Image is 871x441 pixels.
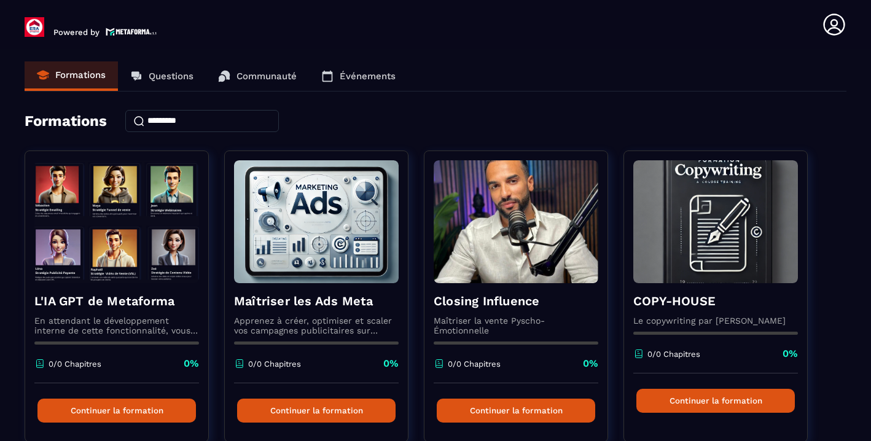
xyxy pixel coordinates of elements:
p: 0/0 Chapitres [647,349,700,359]
p: Communauté [236,71,297,82]
p: Questions [149,71,193,82]
a: Formations [25,61,118,91]
button: Continuer la formation [237,399,396,423]
p: 0% [583,357,598,370]
p: Événements [340,71,396,82]
h4: Maîtriser les Ads Meta [234,292,399,310]
h4: Closing Influence [434,292,598,310]
p: 0% [184,357,199,370]
img: formation-background [34,160,199,283]
img: logo [106,26,157,37]
a: Questions [118,61,206,91]
p: 0% [383,357,399,370]
img: formation-background [434,160,598,283]
p: Le copywriting par [PERSON_NAME] [633,316,798,326]
p: Powered by [53,28,100,37]
h4: COPY-HOUSE [633,292,798,310]
p: Maîtriser la vente Pyscho-Émotionnelle [434,316,598,335]
p: Apprenez à créer, optimiser et scaler vos campagnes publicitaires sur Facebook et Instagram. [234,316,399,335]
img: logo-branding [25,17,44,37]
a: Événements [309,61,408,91]
button: Continuer la formation [37,399,196,423]
p: 0/0 Chapitres [248,359,301,369]
h4: L'IA GPT de Metaforma [34,292,199,310]
button: Continuer la formation [437,399,595,423]
h4: Formations [25,112,107,130]
a: Communauté [206,61,309,91]
p: 0/0 Chapitres [448,359,501,369]
img: formation-background [633,160,798,283]
p: Formations [55,69,106,80]
img: formation-background [234,160,399,283]
p: 0/0 Chapitres [49,359,101,369]
button: Continuer la formation [636,389,795,413]
p: 0% [783,347,798,361]
p: En attendant le développement interne de cette fonctionnalité, vous pouvez déjà l’utiliser avec C... [34,316,199,335]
